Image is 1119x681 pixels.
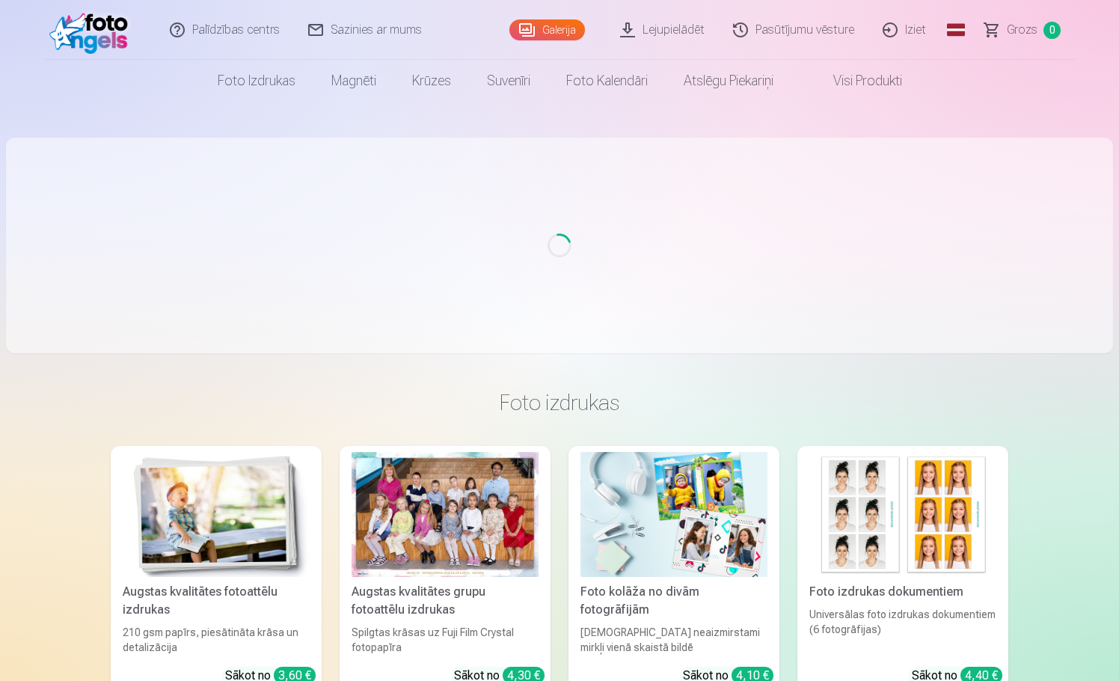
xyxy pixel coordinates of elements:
div: 210 gsm papīrs, piesātināta krāsa un detalizācija [117,625,316,655]
img: /fa1 [49,6,135,54]
a: Magnēti [313,60,394,102]
a: Atslēgu piekariņi [666,60,791,102]
img: Foto izdrukas dokumentiem [809,452,996,577]
div: Foto izdrukas dokumentiem [803,583,1002,601]
div: [DEMOGRAPHIC_DATA] neaizmirstami mirkļi vienā skaistā bildē [574,625,773,655]
img: Foto kolāža no divām fotogrāfijām [580,452,767,577]
div: Augstas kvalitātes fotoattēlu izdrukas [117,583,316,619]
a: Galerija [509,19,585,40]
a: Visi produkti [791,60,920,102]
a: Foto izdrukas [200,60,313,102]
h3: Foto izdrukas [123,389,996,416]
a: Suvenīri [469,60,548,102]
a: Foto kalendāri [548,60,666,102]
div: Universālas foto izdrukas dokumentiem (6 fotogrāfijas) [803,607,1002,655]
div: Spilgtas krāsas uz Fuji Film Crystal fotopapīra [346,625,545,655]
div: Augstas kvalitātes grupu fotoattēlu izdrukas [346,583,545,619]
div: Foto kolāža no divām fotogrāfijām [574,583,773,619]
span: 0 [1043,22,1061,39]
img: Augstas kvalitātes fotoattēlu izdrukas [123,452,310,577]
span: Grozs [1007,21,1037,39]
a: Krūzes [394,60,469,102]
